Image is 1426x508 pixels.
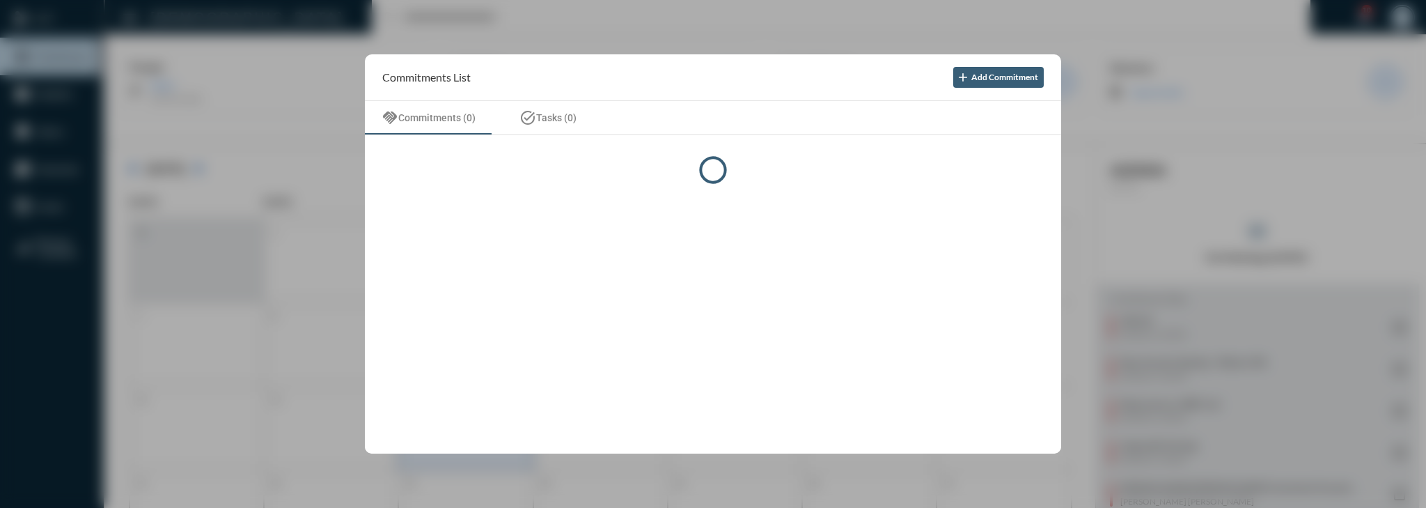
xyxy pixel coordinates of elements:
[382,70,471,84] h2: Commitments List
[956,70,970,84] mat-icon: add
[536,112,577,123] span: Tasks (0)
[519,109,536,126] mat-icon: task_alt
[398,112,476,123] span: Commitments (0)
[953,67,1044,88] button: Add Commitment
[382,109,398,126] mat-icon: handshake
